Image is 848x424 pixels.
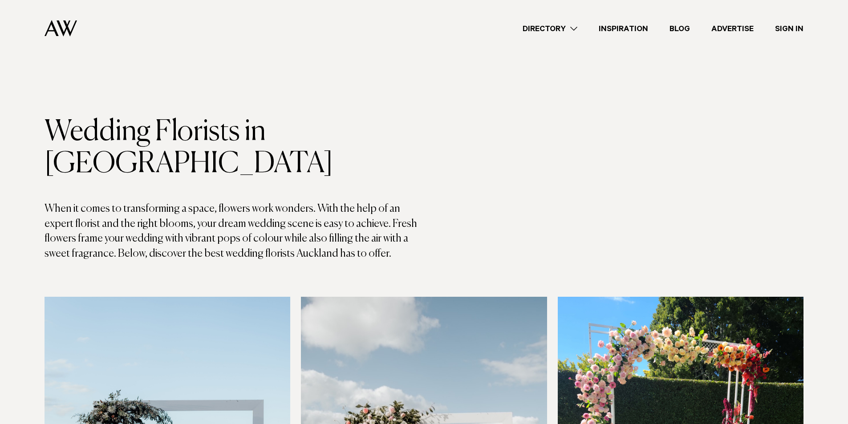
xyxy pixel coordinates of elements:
[512,23,588,35] a: Directory
[45,202,424,261] p: When it comes to transforming a space, flowers work wonders. With the help of an expert florist a...
[764,23,814,35] a: Sign In
[701,23,764,35] a: Advertise
[588,23,659,35] a: Inspiration
[659,23,701,35] a: Blog
[45,116,424,180] h1: Wedding Florists in [GEOGRAPHIC_DATA]
[45,20,77,36] img: Auckland Weddings Logo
